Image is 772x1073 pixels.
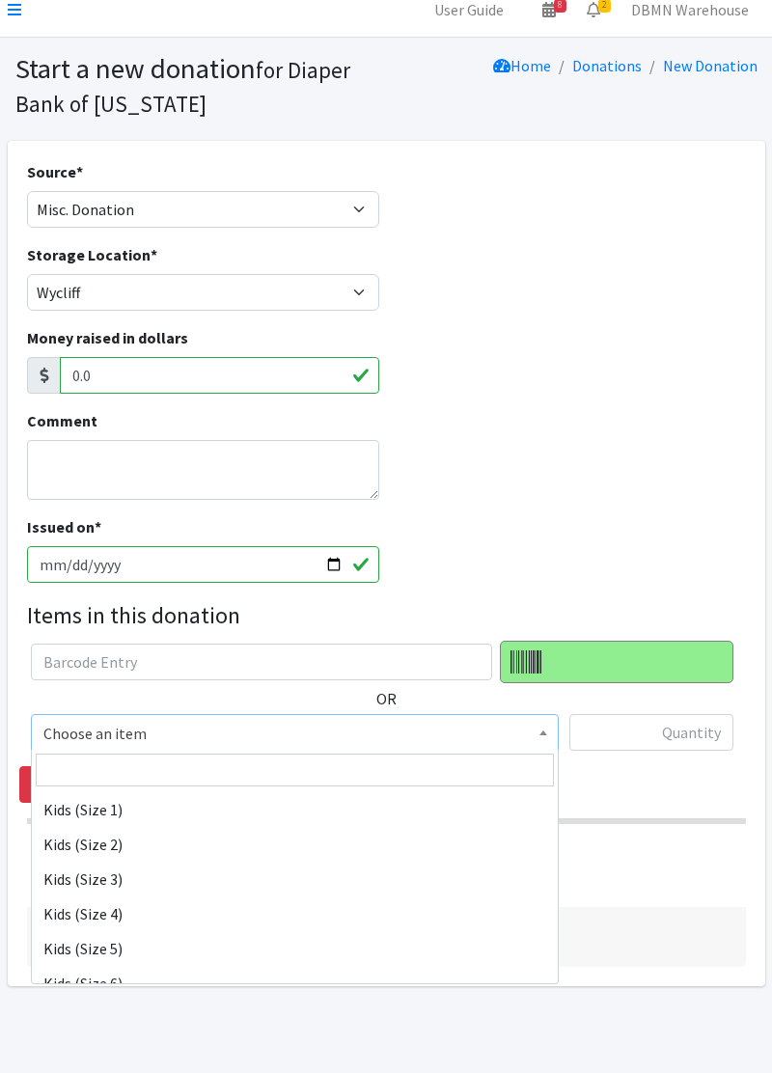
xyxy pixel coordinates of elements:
[27,160,83,183] label: Source
[376,687,397,710] label: OR
[32,931,558,966] li: Kids (Size 5)
[43,720,546,747] span: Choose an item
[32,862,558,896] li: Kids (Size 3)
[663,56,758,75] a: New Donation
[27,326,188,349] label: Money raised in dollars
[27,515,101,538] label: Issued on
[19,766,116,803] a: Remove
[32,792,558,827] li: Kids (Size 1)
[27,409,97,432] label: Comment
[32,966,558,1001] li: Kids (Size 6)
[76,162,83,181] abbr: required
[15,56,350,118] small: for Diaper Bank of [US_STATE]
[493,56,551,75] a: Home
[27,598,746,633] legend: Items in this donation
[569,714,733,751] input: Quantity
[95,517,101,536] abbr: required
[31,714,559,751] span: Choose an item
[572,56,642,75] a: Donations
[32,896,558,931] li: Kids (Size 4)
[151,245,157,264] abbr: required
[27,243,157,266] label: Storage Location
[31,644,492,680] input: Barcode Entry
[15,52,379,119] h1: Start a new donation
[32,827,558,862] li: Kids (Size 2)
